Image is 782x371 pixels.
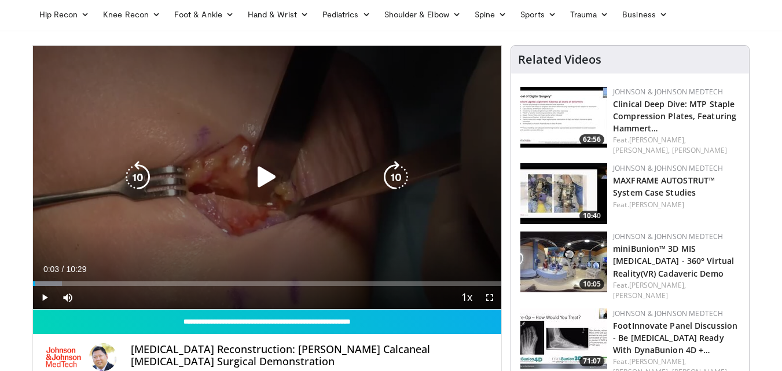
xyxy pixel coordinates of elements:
video-js: Video Player [33,46,502,310]
a: miniBunion™ 3D MIS [MEDICAL_DATA] - 360° Virtual Reality(VR) Cadaveric Demo [613,243,734,278]
a: [PERSON_NAME], [629,280,686,290]
button: Mute [56,286,79,309]
img: 3c409185-a7a1-460e-ae30-0289bded164f.150x105_q85_crop-smart_upscale.jpg [520,308,607,369]
button: Fullscreen [478,286,501,309]
img: Avatar [89,343,117,371]
a: Spine [468,3,513,26]
a: Johnson & Johnson MedTech [613,232,723,241]
span: 71:07 [579,356,604,366]
a: Hand & Wrist [241,3,315,26]
span: 62:56 [579,134,604,145]
a: [PERSON_NAME] [613,291,668,300]
h4: [MEDICAL_DATA] Reconstruction: [PERSON_NAME] Calcaneal [MEDICAL_DATA] Surgical Demonstration [131,343,492,368]
span: / [62,265,64,274]
a: Trauma [563,3,616,26]
span: 10:40 [579,211,604,221]
button: Play [33,286,56,309]
a: Business [615,3,674,26]
a: [PERSON_NAME] [672,145,727,155]
a: Sports [513,3,563,26]
img: c1871fbd-349f-457a-8a2a-d1a0777736b8.150x105_q85_crop-smart_upscale.jpg [520,232,607,292]
span: 10:05 [579,279,604,289]
img: dc8cd099-509a-4832-863d-b8e061f6248b.150x105_q85_crop-smart_upscale.jpg [520,163,607,224]
div: Progress Bar [33,281,502,286]
a: [PERSON_NAME] [629,200,684,210]
img: 64bb184f-7417-4091-bbfa-a7534f701469.150x105_q85_crop-smart_upscale.jpg [520,87,607,148]
a: 10:05 [520,232,607,292]
a: 71:07 [520,308,607,369]
div: Feat. [613,135,740,156]
span: 10:29 [66,265,86,274]
a: Pediatrics [315,3,377,26]
a: Shoulder & Elbow [377,3,468,26]
a: 62:56 [520,87,607,148]
img: Johnson & Johnson MedTech [42,343,85,371]
a: [PERSON_NAME], [629,357,686,366]
a: Johnson & Johnson MedTech [613,87,723,97]
a: 10:40 [520,163,607,224]
a: FootInnovate Panel Discussion - Be [MEDICAL_DATA] Ready With DynaBunion 4D +… [613,320,737,355]
a: Johnson & Johnson MedTech [613,163,723,173]
div: Feat. [613,200,740,210]
a: MAXFRAME AUTOSTRUT™ System Case Studies [613,175,715,198]
a: Johnson & Johnson MedTech [613,308,723,318]
button: Playback Rate [455,286,478,309]
a: Clinical Deep Dive: MTP Staple Compression Plates, Featuring Hammert… [613,98,736,134]
div: Feat. [613,280,740,301]
a: [PERSON_NAME], [629,135,686,145]
a: [PERSON_NAME], [613,145,670,155]
a: Hip Recon [32,3,97,26]
a: Foot & Ankle [167,3,241,26]
h4: Related Videos [518,53,601,67]
a: Knee Recon [96,3,167,26]
span: 0:03 [43,265,59,274]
